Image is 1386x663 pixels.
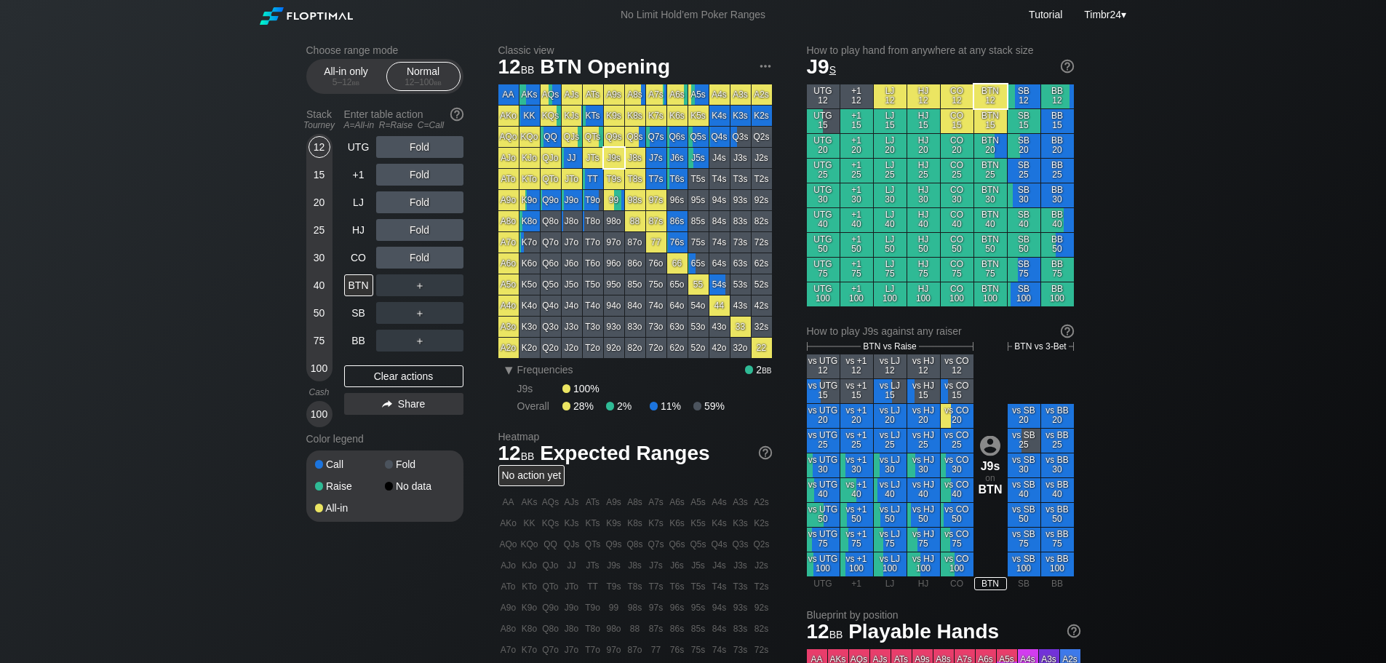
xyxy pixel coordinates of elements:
div: All-in [315,503,385,513]
div: Q7o [541,232,561,253]
div: K6o [519,253,540,274]
div: HJ 15 [907,109,940,133]
div: 54o [688,295,709,316]
div: UTG 12 [807,84,840,108]
div: Q6o [541,253,561,274]
span: bb [521,60,535,76]
div: 100 [308,403,330,425]
div: 52s [752,274,772,295]
div: 85s [688,211,709,231]
div: ＋ [376,274,463,296]
div: 44 [709,295,730,316]
div: BB [344,330,373,352]
div: 98s [625,190,645,210]
div: 99 [604,190,624,210]
img: ellipsis.fd386fe8.svg [757,58,773,74]
div: LJ 20 [874,134,907,158]
div: 76o [646,253,666,274]
div: KK [519,106,540,126]
img: help.32db89a4.svg [1066,623,1082,639]
div: 96o [604,253,624,274]
div: KQs [541,106,561,126]
div: J3o [562,317,582,337]
div: +1 15 [840,109,873,133]
div: +1 50 [840,233,873,257]
div: QJs [562,127,582,147]
div: 72s [752,232,772,253]
div: Fold [385,459,455,469]
div: BB 40 [1041,208,1074,232]
div: 85o [625,274,645,295]
div: K8o [519,211,540,231]
div: K7s [646,106,666,126]
span: 12 [496,56,537,80]
div: T7o [583,232,603,253]
div: HJ 50 [907,233,940,257]
div: UTG 15 [807,109,840,133]
div: Q3s [730,127,751,147]
div: 97s [646,190,666,210]
div: T8o [583,211,603,231]
div: KQo [519,127,540,147]
div: LJ 15 [874,109,907,133]
div: 65o [667,274,688,295]
h2: Choose range mode [306,44,463,56]
div: All-in only [313,63,380,90]
div: QTs [583,127,603,147]
div: 95o [604,274,624,295]
div: 94s [709,190,730,210]
div: 97o [604,232,624,253]
div: Normal [390,63,457,90]
div: 95s [688,190,709,210]
div: Q8o [541,211,561,231]
div: J5o [562,274,582,295]
span: bb [434,77,442,87]
div: 63o [667,317,688,337]
div: BTN 75 [974,258,1007,282]
div: K9o [519,190,540,210]
div: CO 25 [941,159,973,183]
div: UTG [344,136,373,158]
div: 72o [646,338,666,358]
div: 86o [625,253,645,274]
div: ＋ [376,302,463,324]
div: LJ 25 [874,159,907,183]
div: HJ 20 [907,134,940,158]
div: 50 [308,302,330,324]
div: T4s [709,169,730,189]
div: K4s [709,106,730,126]
div: J6o [562,253,582,274]
div: K5s [688,106,709,126]
div: ATo [498,169,519,189]
div: 30 [308,247,330,269]
div: J6s [667,148,688,168]
div: SB 20 [1008,134,1040,158]
div: 100 [308,357,330,379]
div: BB 12 [1041,84,1074,108]
div: BB 50 [1041,233,1074,257]
div: A=All-in R=Raise C=Call [344,120,463,130]
div: AQs [541,84,561,105]
div: ＋ [376,330,463,352]
div: 83s [730,211,751,231]
div: 75o [646,274,666,295]
div: T9s [604,169,624,189]
div: J3s [730,148,751,168]
div: 94o [604,295,624,316]
div: BTN 25 [974,159,1007,183]
div: Q5o [541,274,561,295]
div: 74s [709,232,730,253]
div: 88 [625,211,645,231]
div: T3s [730,169,751,189]
div: Tourney [300,120,338,130]
div: 63s [730,253,751,274]
div: LJ 40 [874,208,907,232]
div: K3s [730,106,751,126]
div: Raise [315,481,385,491]
div: A4s [709,84,730,105]
div: QTo [541,169,561,189]
img: help.32db89a4.svg [449,106,465,122]
div: 82o [625,338,645,358]
div: J5s [688,148,709,168]
div: CO 40 [941,208,973,232]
